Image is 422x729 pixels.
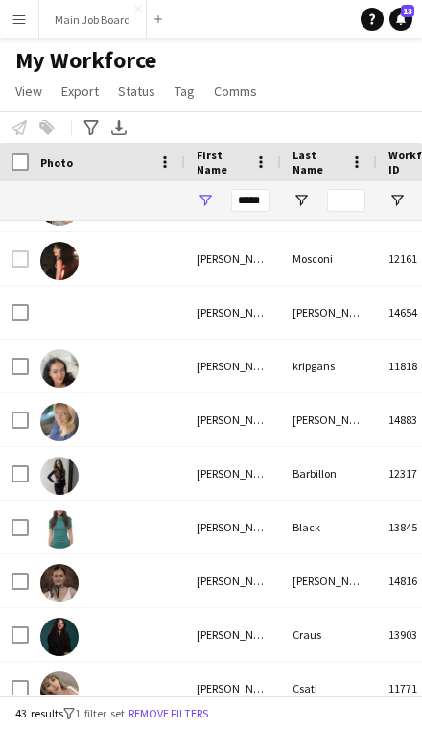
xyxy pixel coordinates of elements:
app-action-btn: Advanced filters [80,116,103,139]
div: [PERSON_NAME] [185,232,281,285]
img: Laura Barbillon [40,457,79,495]
app-action-btn: Export XLSX [107,116,130,139]
img: Laura Black [40,510,79,549]
span: Last Name [293,148,342,176]
a: 13 [389,8,412,31]
div: [PERSON_NAME] [185,501,281,553]
div: Barbillon [281,447,377,500]
a: View [8,79,50,104]
button: Open Filter Menu [293,192,310,209]
span: Status [118,82,155,100]
span: My Workforce [15,46,156,75]
a: Tag [167,79,202,104]
a: Comms [206,79,265,104]
div: [PERSON_NAME] [185,554,281,607]
div: [PERSON_NAME] [185,393,281,446]
span: Export [61,82,99,100]
button: Open Filter Menu [197,192,214,209]
button: Open Filter Menu [388,192,406,209]
a: Status [110,79,163,104]
img: laura kripgans [40,349,79,388]
span: Tag [175,82,195,100]
img: Laura Mosconi [40,242,79,280]
input: Row Selection is disabled for this row (unchecked) [12,250,29,268]
div: [PERSON_NAME] [185,447,281,500]
div: Craus [281,608,377,661]
a: Export [54,79,106,104]
img: Laura Craus [40,618,79,656]
div: [PERSON_NAME] [281,393,377,446]
img: Laura Middleton [40,403,79,441]
img: Laura Csati [40,671,79,710]
span: First Name [197,148,246,176]
span: Comms [214,82,257,100]
span: Photo [40,155,73,170]
span: 1 filter set [75,706,125,720]
input: First Name Filter Input [231,189,270,212]
div: [PERSON_NAME] [281,554,377,607]
div: [PERSON_NAME] [185,662,281,715]
img: Laura Cleary [40,564,79,602]
div: [PERSON_NAME] [281,286,377,339]
div: [PERSON_NAME] [185,286,281,339]
div: Black [281,501,377,553]
span: 13 [401,5,414,17]
div: [PERSON_NAME] [185,340,281,392]
div: Mosconi [281,232,377,285]
span: View [15,82,42,100]
div: [PERSON_NAME] [185,608,281,661]
button: Main Job Board [39,1,147,38]
div: Csati [281,662,377,715]
input: Last Name Filter Input [327,189,365,212]
button: Remove filters [125,703,212,724]
div: kripgans [281,340,377,392]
